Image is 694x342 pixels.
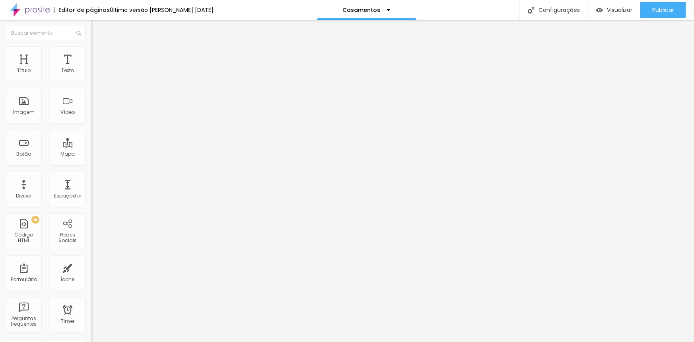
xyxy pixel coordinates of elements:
div: Botão [17,151,31,157]
div: Redes Sociais [52,232,83,244]
div: Mapa [60,151,75,157]
div: Perguntas frequentes [8,316,39,327]
div: Timer [61,319,74,324]
button: Visualizar [588,2,640,18]
input: Buscar elemento [6,26,86,40]
span: Visualizar [607,7,632,13]
div: Imagem [13,109,35,115]
div: Editor de páginas [54,7,110,13]
div: Texto [61,68,74,73]
img: view-1.svg [596,7,603,14]
button: Publicar [640,2,686,18]
div: Última versão [PERSON_NAME] [DATE] [110,7,214,13]
span: Publicar [652,7,674,13]
div: Código HTML [8,232,39,244]
div: Ícone [61,277,75,282]
div: Espaçador [54,193,81,199]
div: Título [17,68,31,73]
img: Icone [76,31,81,35]
iframe: Editor [91,20,694,342]
div: Formulário [11,277,37,282]
img: Icone [528,7,535,14]
div: Vídeo [60,109,75,115]
p: Casamentos [343,7,381,13]
div: Divisor [16,193,32,199]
